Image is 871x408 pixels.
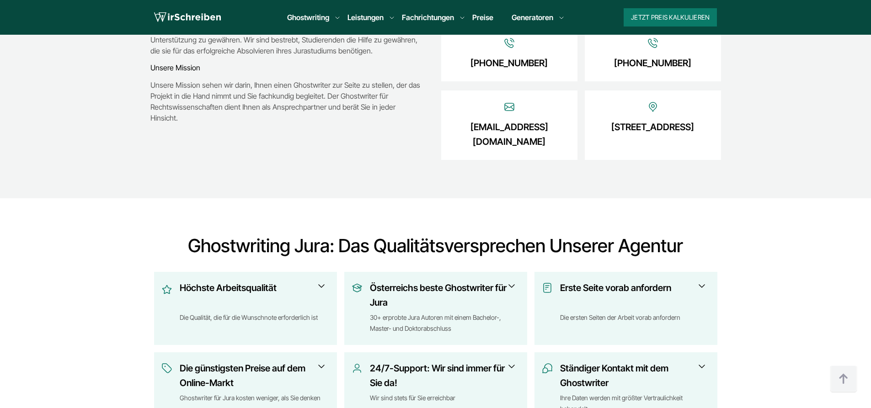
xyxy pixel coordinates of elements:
[370,312,520,334] div: 30+ erprobte Jura Autoren mit einem Bachelor-, Master- und Doktorabschluss
[830,366,857,393] img: button top
[560,281,704,310] h3: Erste Seite vorab anfordern
[180,361,324,390] h3: Die günstigsten Preise auf dem Online-Markt
[287,12,329,23] a: Ghostwriting
[647,37,658,48] img: Icon
[454,120,564,149] a: [EMAIL_ADDRESS][DOMAIN_NAME]
[542,363,553,374] img: Ständiger Kontakt mit dem Ghostwriter
[150,79,423,123] p: Unsere Mission sehen wir darin, Ihnen einen Ghostwriter zur Seite zu stellen, der das Projekt in ...
[542,282,553,293] img: Erste Seite vorab anfordern
[647,101,658,112] img: Icon
[161,363,172,374] img: Die günstigsten Preise auf dem Online-Markt
[161,282,172,297] img: Höchste Arbeitsqualität
[472,13,493,22] a: Preise
[150,235,721,257] h2: Ghostwriting Jura: Das Qualitätsversprechen unserer Agentur
[402,12,454,23] a: Fachrichtungen
[470,56,548,70] a: [PHONE_NUMBER]
[560,361,704,390] h3: Ständiger Kontakt mit dem Ghostwriter
[611,120,694,134] a: [STREET_ADDRESS]
[150,23,423,56] p: Zu den Werten unserer Textagentur gehört, jedem Kunden die bestmögliche Unterstützung zu gewähren...
[370,281,514,310] h3: Österreichs beste Ghostwriter für Jura
[352,363,363,374] img: 24/7-Support: Wir sind immer für Sie da!
[180,281,324,310] h3: Höchste Arbeitsqualität
[614,56,691,70] a: [PHONE_NUMBER]
[624,8,717,26] button: Jetzt Preis kalkulieren
[560,312,710,334] div: Die ersten Seiten der Arbeit vorab anfordern
[352,282,363,293] img: Österreichs beste Ghostwriter für Jura
[180,312,330,334] div: Die Qualität, die für die Wunschnote erforderlich ist
[504,101,515,112] img: Icon
[150,64,423,72] h3: Unsere Mission
[504,37,515,48] img: Icon
[512,12,553,23] a: Generatoren
[347,12,384,23] a: Leistungen
[370,361,514,390] h3: 24/7-Support: Wir sind immer für Sie da!
[154,11,221,24] img: logo wirschreiben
